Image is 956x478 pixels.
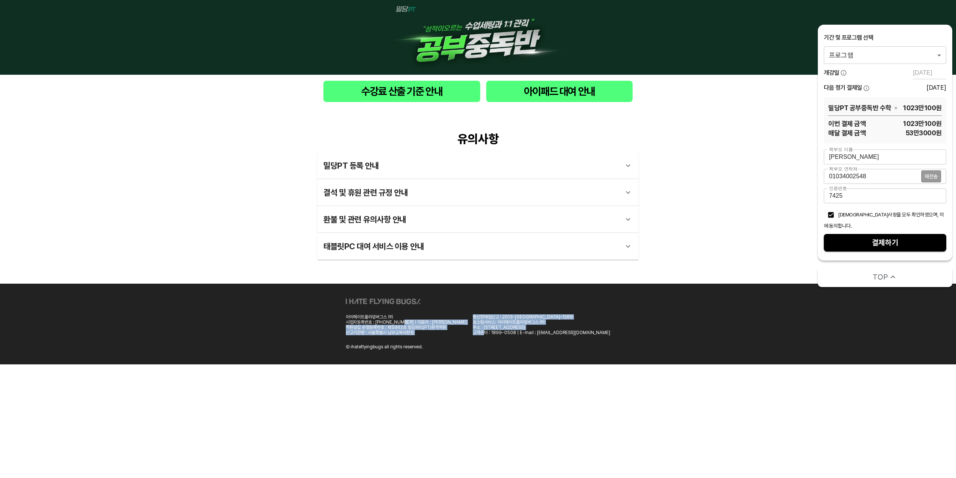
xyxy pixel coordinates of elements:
div: 프로그램 [824,46,946,64]
span: 재전송 [925,174,938,179]
div: 호스팅서비스: 아이헤이트플라잉버그스 ㈜ [473,320,610,325]
div: 통신판매업신고 : 2013-[GEOGRAPHIC_DATA]-1269 [473,314,610,320]
button: TOP [818,266,952,287]
button: 수강료 산출 기준 안내 [323,81,480,102]
div: 밀당PT 등록 안내 [317,152,639,179]
div: [DATE] [926,84,946,91]
span: 1023만100 원 [900,103,942,112]
div: 태블릿PC 대여 서비스 이용 안내 [317,233,639,260]
img: ihateflyingbugs [346,299,420,304]
span: 1023만100 원 [866,119,942,128]
span: 53만3000 원 [866,128,942,138]
div: 아이헤이트플라잉버그스 ㈜ [346,314,467,320]
div: 환불 및 관련 유의사항 안내 [317,206,639,233]
div: 주소 : [STREET_ADDRESS] [473,325,610,330]
input: 학부모 이름을 입력해주세요 [824,149,946,164]
span: 다음 정기 결제일 [824,84,862,92]
span: 개강일 [824,69,839,77]
div: 유의사항 [317,132,639,146]
div: 사업자등록번호 : [PHONE_NUMBER] | 대표자 : [PERSON_NAME] [346,320,467,325]
div: 고객센터 : 1899-0508 | E-mail : [EMAIL_ADDRESS][DOMAIN_NAME] [473,330,610,335]
div: 태블릿PC 대여 서비스 이용 안내 [323,237,619,255]
div: 결석 및 휴원 관련 규정 안내 [323,184,619,201]
button: 재전송 [921,170,941,182]
span: 수강료 산출 기준 안내 [329,84,474,99]
button: 아이패드 대여 안내 [486,81,633,102]
span: TOP [873,272,888,282]
button: 결제하기 [824,234,946,252]
div: 밀당PT 등록 안내 [323,157,619,175]
div: 기간 및 프로그램 선택 [824,34,946,42]
input: 학부모 연락처를 입력해주세요 [824,169,921,184]
div: 환불 및 관련 유의사항 안내 [323,210,619,228]
span: 밀당PT 공부중독반 수학 [828,103,891,112]
span: 이번 결제 금액 [828,119,866,128]
div: 신고기관명 : 서울특별시 남부교육지원청 [346,330,467,335]
span: 매달 결제 금액 [828,128,866,138]
div: 결석 및 휴원 관련 규정 안내 [317,179,639,206]
div: Ⓒ ihateflyingbugs all rights reserved. [346,344,423,349]
span: 아이패드 대여 안내 [492,84,627,99]
span: 결제하기 [830,236,940,249]
div: 학원설립 운영등록번호 : 제5962호 밀당피티(PT)원격학원 [346,325,467,330]
span: [DEMOGRAPHIC_DATA]사항을 모두 확인하였으며, 이에 동의합니다. [824,212,944,229]
img: 1 [388,6,568,69]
